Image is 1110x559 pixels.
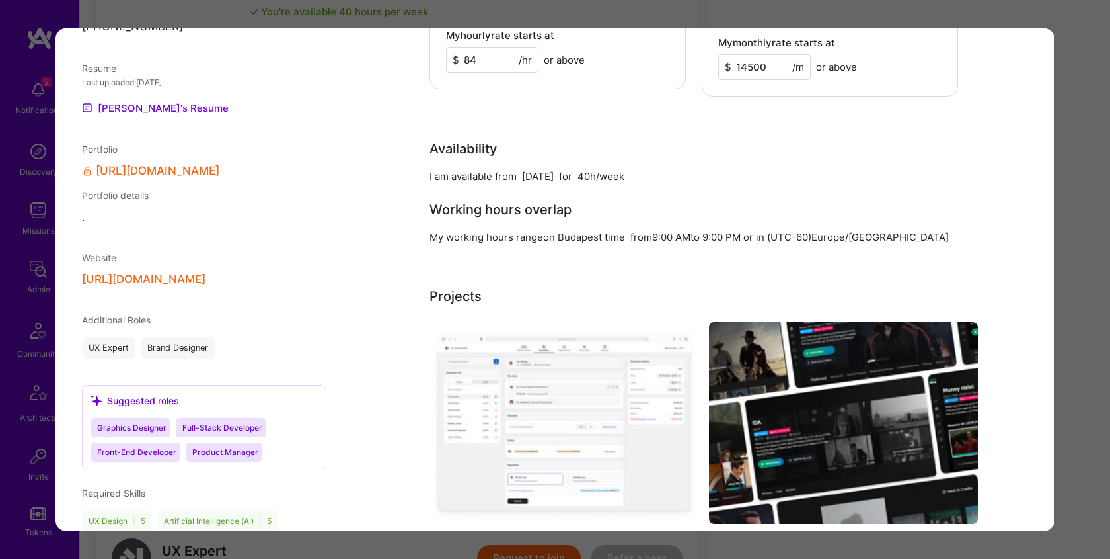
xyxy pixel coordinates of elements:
img: Resume [82,103,92,113]
span: $ [453,53,459,67]
i: icon SuggestedTeams [91,395,102,406]
div: Brand Designer [141,337,215,359]
span: Portfolio [82,144,118,155]
p: [PHONE_NUMBER] [82,19,326,35]
span: from in (UTC -60 ) Europe/[GEOGRAPHIC_DATA] [630,230,949,243]
span: Front-End Developer [97,447,176,457]
span: 9:00 AM to 9:00 PM or [652,230,753,243]
img: Easy Appoint [429,322,698,523]
div: modal [55,28,1054,531]
div: Working hours overlap [429,199,572,219]
span: . [82,210,326,224]
span: Product Manager [192,447,258,457]
input: XXX [718,54,811,79]
a: [PERSON_NAME]'s Resume [82,100,229,116]
div: Portfolio details [82,189,326,202]
div: Availability [429,138,497,158]
span: /m [792,60,804,73]
span: | [133,516,135,527]
div: for [559,169,572,183]
span: or above [816,60,857,73]
div: Last uploaded: [DATE] [82,75,326,89]
a: [URL][DOMAIN_NAME] [96,164,219,178]
div: UX Expert [82,337,135,359]
div: Projects [429,286,482,306]
div: UX Design 5 [82,511,152,532]
button: [URL][DOMAIN_NAME] [82,273,205,286]
h4: My hourly rate starts at [446,30,554,42]
div: Artificial Intelligence (AI) 5 [157,511,278,532]
h4: My monthly rate starts at [718,36,835,48]
div: [DATE] [522,169,554,183]
img: Cinematic Experience | MBC TV APP [709,322,978,523]
span: or above [544,53,585,67]
div: h/week [590,169,624,183]
input: XXX [446,47,538,73]
div: I am available from [429,169,517,183]
span: Resume [82,63,116,74]
span: Additional Roles [82,314,151,325]
span: | [259,516,262,527]
span: Graphics Designer [97,423,166,433]
span: /hr [519,53,532,67]
span: Full-Stack Developer [182,423,262,433]
span: Required Skills [82,488,145,499]
span: $ [725,60,731,73]
div: My working hours range on Budapest time [429,230,625,243]
div: 40 [577,169,590,183]
div: Suggested roles [91,394,179,408]
span: Website [82,252,116,263]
